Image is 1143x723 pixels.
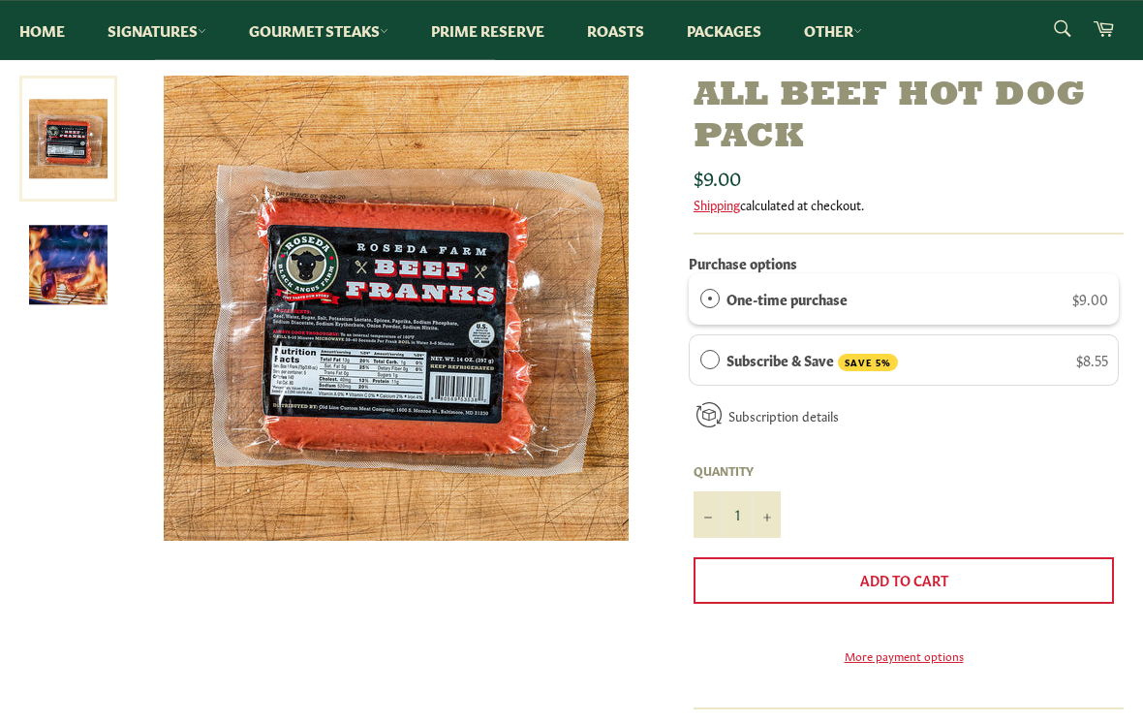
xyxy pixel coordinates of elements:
label: One-time purchase [726,289,848,310]
label: Purchase options [689,254,797,273]
button: Increase item quantity by one [752,492,781,539]
label: Quantity [694,463,781,480]
span: $9.00 [1072,290,1108,309]
a: Roasts [568,1,664,60]
a: Gourmet Steaks [230,1,408,60]
button: Reduce item quantity by one [694,492,723,539]
a: Other [785,1,881,60]
span: $8.55 [1076,351,1108,370]
a: Prime Reserve [412,1,564,60]
span: SAVE 5% [838,355,898,373]
a: Shipping [694,196,740,214]
a: Signatures [88,1,226,60]
button: Add to Cart [694,558,1114,605]
h1: All Beef Hot Dog Pack [694,77,1124,160]
img: All Beef Hot Dog Pack [164,77,629,542]
span: $9.00 [694,164,741,191]
span: Add to Cart [860,571,948,590]
img: All Beef Hot Dog Pack [29,227,108,305]
div: Subscribe & Save [700,350,720,371]
div: One-time purchase [700,289,720,310]
a: Packages [667,1,781,60]
a: More payment options [694,648,1114,665]
label: Subscribe & Save [726,350,899,373]
div: calculated at checkout. [694,197,1124,214]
